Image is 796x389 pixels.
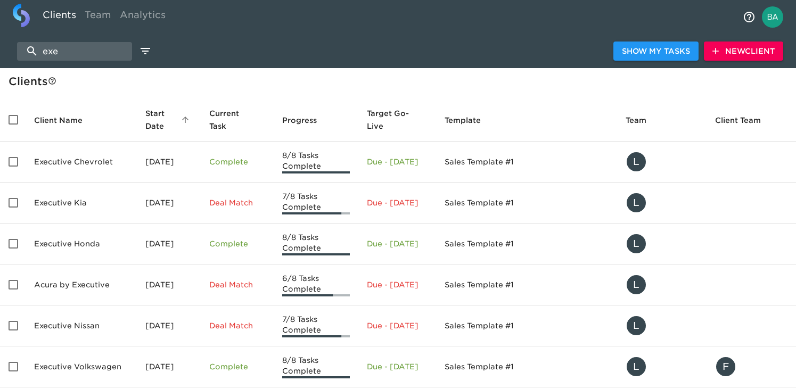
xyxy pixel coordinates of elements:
[626,356,647,377] div: L
[626,233,698,254] div: lauren.seimas@roadster.com
[26,305,137,346] td: Executive Nissan
[626,274,647,295] div: L
[715,356,787,377] div: fultzg@executiveag.com
[116,4,170,30] a: Analytics
[137,224,200,264] td: [DATE]
[137,183,200,224] td: [DATE]
[436,142,617,183] td: Sales Template #1
[626,233,647,254] div: L
[274,142,358,183] td: 8/8 Tasks Complete
[736,4,762,30] button: notifications
[367,107,414,133] span: Calculated based on the start date and the duration of all Tasks contained in this Hub.
[48,77,56,85] svg: This is a list of all of your clients and clients shared with you
[367,320,428,331] p: Due - [DATE]
[715,356,736,377] div: F
[209,107,265,133] span: Current Task
[367,156,428,167] p: Due - [DATE]
[137,264,200,305] td: [DATE]
[762,6,783,28] img: Profile
[367,238,428,249] p: Due - [DATE]
[436,346,617,387] td: Sales Template #1
[137,305,200,346] td: [DATE]
[80,4,116,30] a: Team
[145,107,192,133] span: Start Date
[436,305,617,346] td: Sales Template #1
[26,346,137,387] td: Executive Volkswagen
[34,114,96,127] span: Client Name
[282,114,331,127] span: Progress
[9,73,792,90] div: Client s
[626,315,647,336] div: L
[626,356,698,377] div: lauren.seimas@roadster.com
[137,142,200,183] td: [DATE]
[209,107,251,133] span: This is the next Task in this Hub that should be completed
[626,151,698,172] div: lauren.seimas@roadster.com
[436,224,617,264] td: Sales Template #1
[209,197,265,208] p: Deal Match
[712,45,775,58] span: New Client
[715,114,775,127] span: Client Team
[274,224,358,264] td: 8/8 Tasks Complete
[367,107,428,133] span: Target Go-Live
[367,361,428,372] p: Due - [DATE]
[274,264,358,305] td: 6/8 Tasks Complete
[209,361,265,372] p: Complete
[445,114,495,127] span: Template
[626,151,647,172] div: L
[38,4,80,30] a: Clients
[436,264,617,305] td: Sales Template #1
[136,42,154,60] button: edit
[26,264,137,305] td: Acura by Executive
[367,197,428,208] p: Due - [DATE]
[26,224,137,264] td: Executive Honda
[274,183,358,224] td: 7/8 Tasks Complete
[626,114,660,127] span: Team
[13,4,30,27] img: logo
[622,45,690,58] span: Show My Tasks
[704,42,783,61] button: NewClient
[26,183,137,224] td: Executive Kia
[26,142,137,183] td: Executive Chevrolet
[209,156,265,167] p: Complete
[274,305,358,346] td: 7/8 Tasks Complete
[626,274,698,295] div: lauren.seimas@roadster.com
[209,279,265,290] p: Deal Match
[209,238,265,249] p: Complete
[209,320,265,331] p: Deal Match
[613,42,699,61] button: Show My Tasks
[137,346,200,387] td: [DATE]
[274,346,358,387] td: 8/8 Tasks Complete
[626,192,647,213] div: L
[626,315,698,336] div: lauren.seimas@roadster.com
[17,42,132,61] input: search
[626,192,698,213] div: lauren.seimas@roadster.com
[436,183,617,224] td: Sales Template #1
[367,279,428,290] p: Due - [DATE]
